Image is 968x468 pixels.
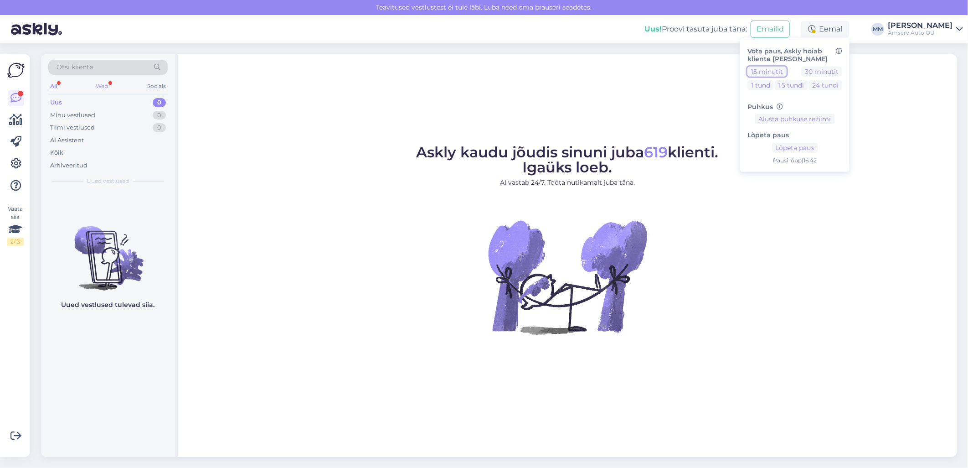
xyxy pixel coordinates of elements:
div: Kõik [50,148,63,157]
div: 0 [153,98,166,107]
span: 619 [644,143,668,161]
button: 24 tundi [808,80,842,90]
h6: Võta paus, Askly hoiab kliente [PERSON_NAME] [747,47,842,63]
button: Lõpeta paus [772,143,818,153]
div: Uus [50,98,62,107]
a: [PERSON_NAME]Amserv Auto OÜ [888,22,963,36]
div: 0 [153,123,166,132]
div: Pausi lõpp | 16:42 [747,156,842,165]
p: AI vastab 24/7. Tööta nutikamalt juba täna. [417,178,719,187]
div: Amserv Auto OÜ [888,29,953,36]
div: AI Assistent [50,136,84,145]
button: 1 tund [747,80,774,90]
span: Uued vestlused [87,177,129,185]
div: Vaata siia [7,205,24,246]
p: Uued vestlused tulevad siia. [62,300,155,310]
div: 2 / 3 [7,238,24,246]
button: 15 minutit [747,66,787,76]
div: Arhiveeritud [50,161,88,170]
img: No Chat active [485,195,649,359]
div: All [48,80,59,92]
button: 30 minutit [801,66,842,76]
span: Askly kaudu jõudis sinuni juba klienti. Igaüks loeb. [417,143,719,176]
button: Emailid [751,21,790,38]
div: Minu vestlused [50,111,95,120]
div: [PERSON_NAME] [888,22,953,29]
button: Alusta puhkuse režiimi [755,114,835,124]
div: MM [871,23,884,36]
h6: Puhkus [747,103,842,110]
b: Uus! [644,25,662,33]
div: Tiimi vestlused [50,123,95,132]
span: Otsi kliente [57,62,93,72]
div: Socials [145,80,168,92]
img: Askly Logo [7,62,25,79]
img: No chats [41,210,175,292]
div: 0 [153,111,166,120]
div: Web [94,80,110,92]
div: Eemal [801,21,850,37]
div: Proovi tasuta juba täna: [644,24,747,35]
button: 1.5 tundi [775,80,808,90]
h6: Lõpeta paus [747,131,842,139]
